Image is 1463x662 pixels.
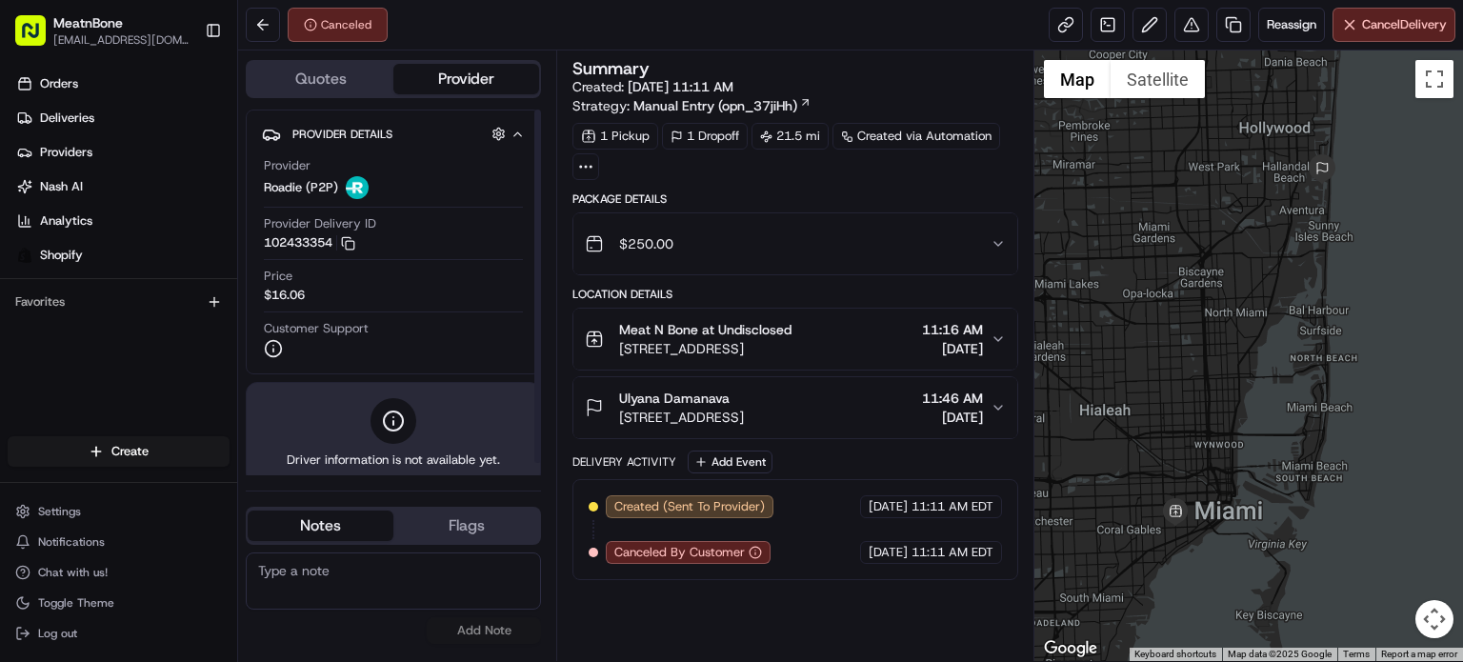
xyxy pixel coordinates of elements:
button: Show satellite imagery [1111,60,1205,98]
span: Map data ©2025 Google [1228,649,1332,659]
button: Keyboard shortcuts [1134,648,1216,661]
button: Toggle fullscreen view [1415,60,1453,98]
img: Google [1039,636,1102,661]
a: Analytics [8,206,237,236]
span: Provider Details [292,127,392,142]
a: Providers [8,137,237,168]
span: Toggle Theme [38,595,114,611]
span: Create [111,443,149,460]
a: Deliveries [8,103,237,133]
div: Favorites [8,287,230,317]
button: Toggle Theme [8,590,230,616]
button: MeatnBone [53,13,123,32]
button: Ulyana Damanava[STREET_ADDRESS]11:46 AM[DATE] [573,377,1017,438]
span: 11:46 AM [922,389,983,408]
span: [DATE] [869,544,908,561]
a: Terms (opens in new tab) [1343,649,1370,659]
span: Roadie (P2P) [264,179,338,196]
button: Flags [393,511,539,541]
div: Strategy: [572,96,812,115]
button: 102433354 [264,234,355,251]
span: $16.06 [264,287,305,304]
h3: Summary [572,60,650,77]
button: Provider Details [262,118,525,150]
span: Created (Sent To Provider) [614,498,765,515]
span: [DATE] 11:11 AM [628,78,733,95]
a: Open this area in Google Maps (opens a new window) [1039,636,1102,661]
div: Delivery Activity [572,454,676,470]
a: Nash AI [8,171,237,202]
div: 21.5 mi [752,123,829,150]
div: Location Details [572,287,1018,302]
span: Meat N Bone at Undisclosed [619,320,792,339]
span: [STREET_ADDRESS] [619,339,792,358]
button: Reassign [1258,8,1325,42]
span: 11:16 AM [922,320,983,339]
button: [EMAIL_ADDRESS][DOMAIN_NAME] [53,32,190,48]
span: Driver information is not available yet. [287,451,500,469]
span: [DATE] [869,498,908,515]
img: Shopify logo [17,248,32,263]
button: CancelDelivery [1333,8,1455,42]
a: Shopify [8,240,237,271]
button: Notes [248,511,393,541]
a: Orders [8,69,237,99]
span: Canceled By Customer [614,544,745,561]
span: Ulyana Damanava [619,389,730,408]
span: [STREET_ADDRESS] [619,408,744,427]
span: Nash AI [40,178,83,195]
span: $250.00 [619,234,673,253]
div: 1 Pickup [572,123,658,150]
a: Manual Entry (opn_37jiHh) [633,96,812,115]
button: Chat with us! [8,559,230,586]
span: 11:11 AM EDT [912,544,993,561]
span: 11:11 AM EDT [912,498,993,515]
span: [DATE] [922,339,983,358]
a: Created via Automation [832,123,1000,150]
button: Provider [393,64,539,94]
span: Notifications [38,534,105,550]
span: Analytics [40,212,92,230]
button: Meat N Bone at Undisclosed[STREET_ADDRESS]11:16 AM[DATE] [573,309,1017,370]
button: Canceled [288,8,388,42]
span: Reassign [1267,16,1316,33]
button: Settings [8,498,230,525]
span: Deliveries [40,110,94,127]
span: Created: [572,77,733,96]
button: Map camera controls [1415,600,1453,638]
div: 1 Dropoff [662,123,748,150]
button: $250.00 [573,213,1017,274]
div: Package Details [572,191,1018,207]
button: Quotes [248,64,393,94]
span: Providers [40,144,92,161]
span: Customer Support [264,320,369,337]
button: Create [8,436,230,467]
button: Show street map [1044,60,1111,98]
span: Orders [40,75,78,92]
button: Log out [8,620,230,647]
span: Log out [38,626,77,641]
button: Add Event [688,451,772,473]
span: Provider [264,157,311,174]
span: [DATE] [922,408,983,427]
span: Price [264,268,292,285]
span: Settings [38,504,81,519]
span: Cancel Delivery [1362,16,1447,33]
span: Manual Entry (opn_37jiHh) [633,96,797,115]
img: roadie-logo-v2.jpg [346,176,369,199]
button: MeatnBone[EMAIL_ADDRESS][DOMAIN_NAME] [8,8,197,53]
span: Chat with us! [38,565,108,580]
span: Shopify [40,247,83,264]
a: Report a map error [1381,649,1457,659]
span: Provider Delivery ID [264,215,376,232]
button: Notifications [8,529,230,555]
